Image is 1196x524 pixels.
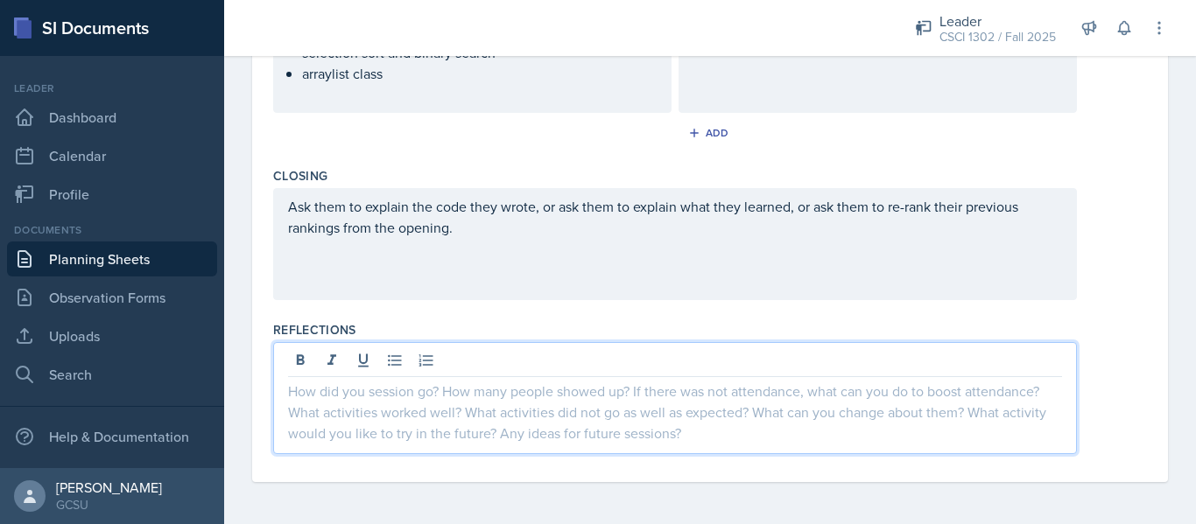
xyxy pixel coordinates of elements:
a: Calendar [7,138,217,173]
div: Documents [7,222,217,238]
label: Closing [273,167,327,185]
label: Reflections [273,321,356,339]
a: Profile [7,177,217,212]
a: Dashboard [7,100,217,135]
a: Search [7,357,217,392]
a: Observation Forms [7,280,217,315]
div: Add [692,126,729,140]
button: Add [682,120,739,146]
div: Leader [939,10,1056,31]
a: Planning Sheets [7,241,217,276]
div: [PERSON_NAME] [56,479,162,496]
div: GCSU [56,496,162,514]
div: CSCI 1302 / Fall 2025 [939,28,1056,46]
p: arraylist class [302,63,657,84]
a: Uploads [7,318,217,353]
div: Help & Documentation [7,419,217,454]
div: Leader [7,80,217,96]
p: Ask them to explain the code they wrote, or ask them to explain what they learned, or ask them to... [288,196,1062,238]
